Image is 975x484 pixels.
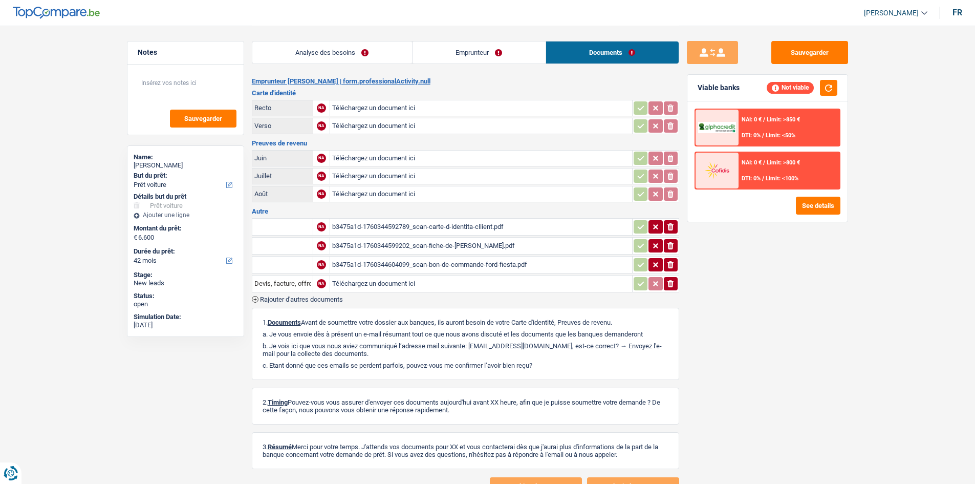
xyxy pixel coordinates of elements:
div: Verso [254,122,311,130]
button: Sauvegarder [771,41,848,64]
div: Not viable [767,82,814,93]
div: NA [317,172,326,181]
span: / [763,159,765,166]
div: Août [254,190,311,198]
div: NA [317,103,326,113]
span: Limit: <50% [766,132,795,139]
div: b3475a1d-1760344592789_scan-carte-d-identita-cllient.pdf [332,219,630,235]
h3: Autre [252,208,679,215]
div: Recto [254,104,311,112]
div: b3475a1d-1760344599202_scan-fiche-de-[PERSON_NAME].pdf [332,238,630,254]
a: Analyse des besoins [252,41,412,64]
p: a. Je vous envoie dès à présent un e-mail résumant tout ce que nous avons discuté et les doc... [263,330,668,338]
span: € [134,234,137,242]
span: DTI: 0% [742,175,761,182]
div: NA [317,154,326,163]
span: Timing [268,398,288,406]
div: Juillet [254,172,311,180]
h2: Emprunteur [PERSON_NAME] | form.professionalActivity.null [252,77,679,86]
div: [PERSON_NAME] [134,161,237,170]
div: Ajouter une ligne [134,212,237,219]
span: Limit: <100% [766,175,798,182]
div: NA [317,121,326,131]
h3: Preuves de revenu [252,140,679,146]
div: NA [317,222,326,232]
span: Limit: >800 € [767,159,800,166]
div: NA [317,279,326,288]
label: But du prêt: [134,172,235,180]
span: / [763,116,765,123]
button: Sauvegarder [170,110,236,128]
img: Cofidis [698,161,736,180]
span: Sauvegarder [184,115,222,122]
div: NA [317,260,326,269]
div: [DATE] [134,321,237,329]
span: / [762,175,764,182]
p: b. Je vois ici que vous nous aviez communiqué l’adresse mail suivante: [EMAIL_ADDRESS][DOMAIN_NA... [263,342,668,357]
div: NA [317,241,326,250]
div: Viable banks [698,83,740,92]
label: Durée du prêt: [134,247,235,256]
div: open [134,300,237,308]
img: AlphaCredit [698,122,736,134]
div: New leads [134,279,237,287]
div: Stage: [134,271,237,279]
span: Résumé [268,443,292,451]
div: Détails but du prêt [134,193,237,201]
div: b3475a1d-1760344604099_scan-bon-de-commande-ford-fiesta.pdf [332,257,630,272]
a: [PERSON_NAME] [856,5,927,22]
span: Limit: >850 € [767,116,800,123]
p: c. Etant donné que ces emails se perdent parfois, pouvez-vous me confirmer l’avoir bien reçu? [263,362,668,369]
span: NAI: 0 € [742,159,762,166]
button: See details [796,197,840,215]
div: Juin [254,154,311,162]
span: Rajouter d'autres documents [260,296,343,303]
div: fr [952,8,962,17]
p: 1. Avant de soumettre votre dossier aux banques, ils auront besoin de votre Carte d'identité, Pre... [263,319,668,326]
button: Rajouter d'autres documents [252,296,343,303]
span: NAI: 0 € [742,116,762,123]
div: Status: [134,292,237,300]
div: Name: [134,153,237,161]
span: [PERSON_NAME] [864,9,919,17]
p: 2. Pouvez-vous vous assurer d'envoyer ces documents aujourd'hui avant XX heure, afin que je puiss... [263,398,668,414]
div: Simulation Date: [134,313,237,321]
label: Montant du prêt: [134,224,235,233]
a: Emprunteur [413,41,546,64]
p: 3. Merci pour votre temps. J'attends vos documents pour XX et vous contacterai dès que j'aurai p... [263,443,668,458]
img: TopCompare Logo [13,7,100,19]
span: Documents [268,319,301,326]
div: NA [317,190,326,199]
h5: Notes [138,48,233,57]
span: DTI: 0% [742,132,761,139]
span: / [762,132,764,139]
h3: Carte d'identité [252,90,679,96]
a: Documents [546,41,679,64]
